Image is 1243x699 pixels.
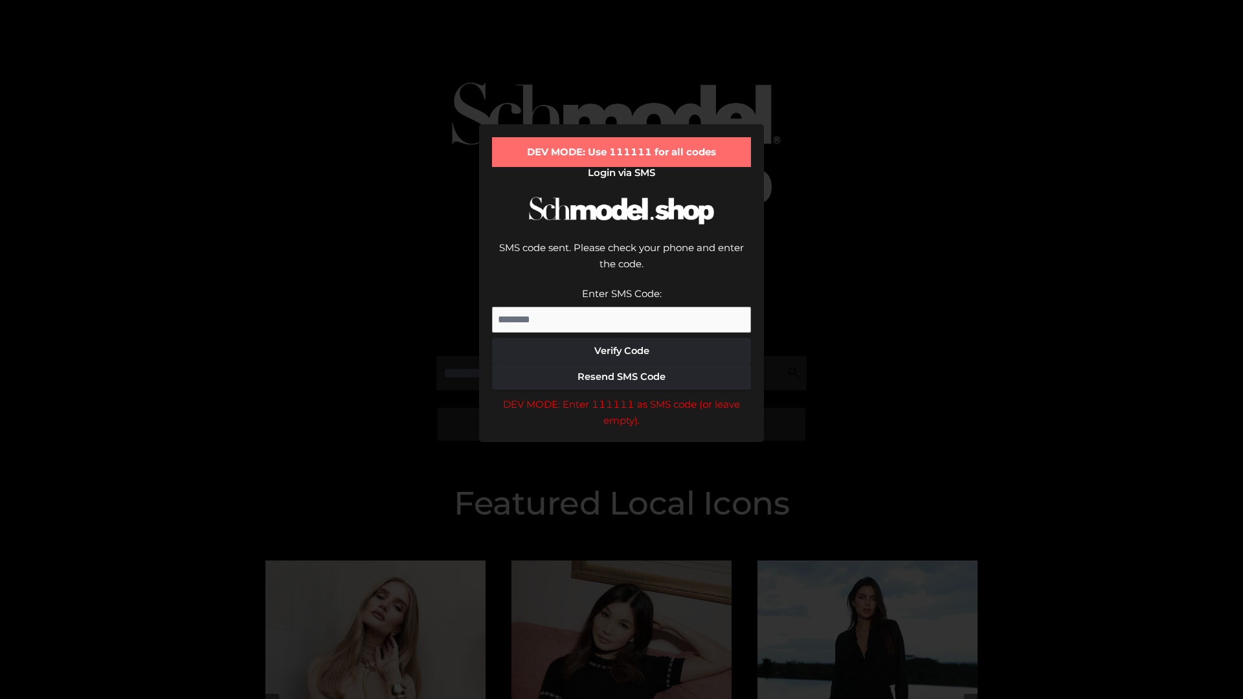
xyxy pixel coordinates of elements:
[582,287,662,300] label: Enter SMS Code:
[492,338,751,364] button: Verify Code
[492,396,751,429] div: DEV MODE: Enter 111111 as SMS code (or leave empty).
[492,167,751,179] h2: Login via SMS
[492,239,751,285] div: SMS code sent. Please check your phone and enter the code.
[524,185,719,236] img: Schmodel Logo
[492,137,751,167] div: DEV MODE: Use 111111 for all codes
[492,364,751,390] button: Resend SMS Code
